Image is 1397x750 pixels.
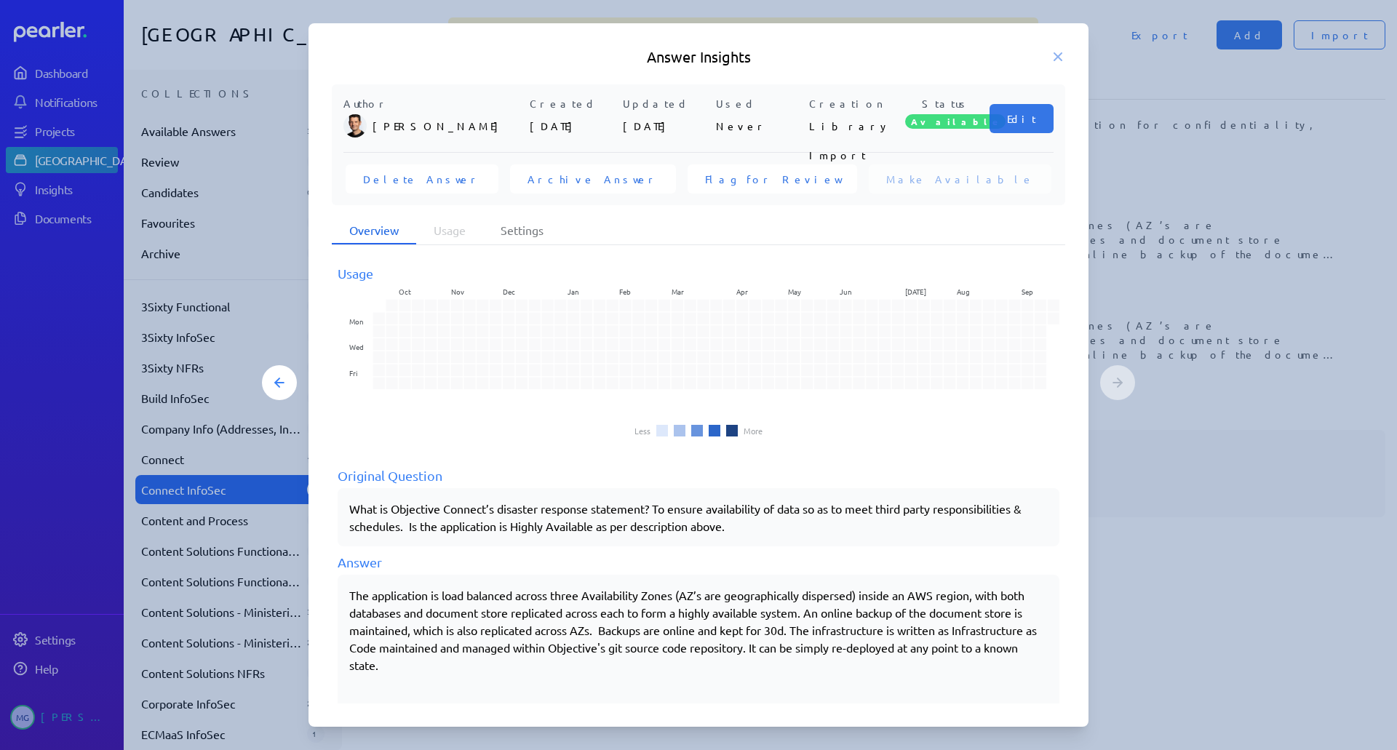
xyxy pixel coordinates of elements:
text: Jan [568,286,579,297]
span: Flag for Review [705,172,840,186]
p: [PERSON_NAME] [373,111,524,140]
p: The application is load balanced across three Availability Zones (AZ’s are geographically dispers... [349,586,1048,674]
p: Updated [623,96,710,111]
p: [DATE] [530,111,617,140]
h5: Answer Insights [332,47,1065,67]
button: Make Available [869,164,1051,194]
button: Flag for Review [688,164,857,194]
button: Delete Answer [346,164,498,194]
text: Mar [672,286,684,297]
button: Edit [990,104,1054,133]
div: Original Question [338,466,1059,485]
div: Usage [338,263,1059,283]
button: Archive Answer [510,164,676,194]
li: Overview [332,217,416,244]
text: Nov [451,286,464,297]
text: Dec [503,286,515,297]
span: Archive Answer [528,172,658,186]
span: Delete Answer [363,172,481,186]
p: Never [716,111,803,140]
p: Creation [809,96,896,111]
button: Next Answer [1100,365,1135,400]
p: Used [716,96,803,111]
span: Edit [1007,111,1036,126]
text: Aug [957,286,970,297]
li: More [744,426,763,435]
div: Answer [338,552,1059,572]
text: Mon [349,316,364,327]
img: James Layton [343,114,367,137]
text: Feb [619,286,631,297]
span: Available [905,114,1006,129]
p: What is Objective Connect’s disaster response statement? To ensure availability of data so as to ... [349,500,1048,535]
text: Oct [399,286,411,297]
li: Settings [483,217,561,244]
text: Sep [1022,286,1033,297]
p: [DATE] [623,111,710,140]
text: [DATE] [905,286,926,297]
p: Library Import [809,111,896,140]
li: Less [634,426,650,435]
button: Previous Answer [262,365,297,400]
text: Apr [736,286,748,297]
text: Wed [349,341,364,352]
p: Created [530,96,617,111]
li: Usage [416,217,483,244]
p: Author [343,96,524,111]
text: Jun [840,286,853,297]
text: May [788,286,801,297]
text: Fri [349,367,357,378]
span: Make Available [886,172,1034,186]
p: Status [902,96,990,111]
